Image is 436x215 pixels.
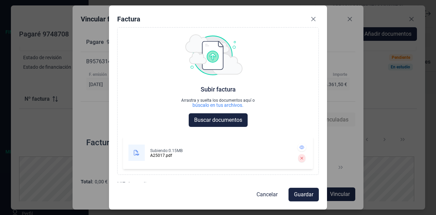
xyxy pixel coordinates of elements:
[117,180,157,188] label: NIF de su cliente
[251,188,283,201] button: Cancelar
[117,14,140,24] div: Factura
[289,188,319,201] button: Guardar
[185,34,243,75] img: upload img
[150,153,172,158] div: A25017.pdf
[294,191,313,199] span: Guardar
[192,102,244,108] div: búscalo en tus archivos.
[201,86,236,93] div: Subir factura
[150,148,183,153] div: Subiendo: 0.15MB
[181,98,255,102] div: Arrastra y suelta los documentos aquí o
[181,102,255,108] div: búscalo en tus archivos.
[256,191,278,199] span: Cancelar
[308,14,319,24] button: Close
[189,113,248,127] button: Buscar documentos
[194,116,242,124] span: Buscar documentos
